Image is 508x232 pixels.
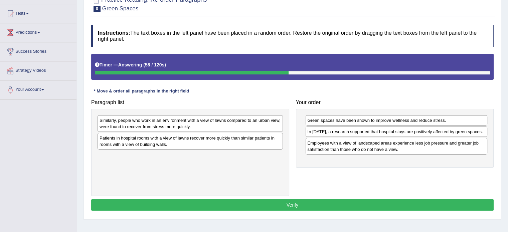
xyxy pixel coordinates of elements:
[98,133,283,150] div: Patients in hospital rooms with a view of lawns recover more quickly than similar patients in roo...
[306,138,488,155] div: Employees with a view of landscaped areas experience less job pressure and greater job satisfacti...
[94,6,101,12] span: 8
[95,62,166,67] h5: Timer —
[306,115,488,126] div: Green spaces have been shown to improve wellness and reduce stress.
[98,115,283,132] div: Similarly, people who work in an environment with a view of lawns compared to an urban view, were...
[0,42,76,59] a: Success Stories
[164,62,166,67] b: )
[0,80,76,97] a: Your Account
[118,62,142,67] b: Answering
[0,4,76,21] a: Tests
[91,88,192,94] div: * Move & order all paragraphs in the right field
[145,62,164,67] b: 58 / 120s
[0,61,76,78] a: Strategy Videos
[91,199,494,211] button: Verify
[296,99,494,105] h4: Your order
[98,30,130,36] b: Instructions:
[0,23,76,40] a: Predictions
[91,99,289,105] h4: Paragraph list
[102,5,139,12] small: Green Spaces
[306,127,488,137] div: In [DATE], a research supported that hospital stays are positively affected by green spaces.
[91,25,494,47] h4: The text boxes in the left panel have been placed in a random order. Restore the original order b...
[143,62,145,67] b: (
